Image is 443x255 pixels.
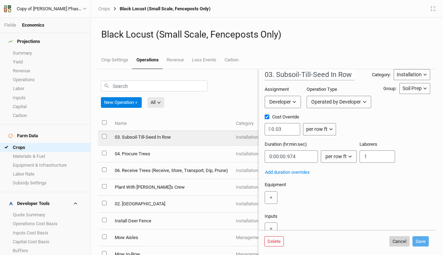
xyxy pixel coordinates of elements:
[307,86,337,93] label: Operation Type
[265,96,301,108] button: Developer
[110,146,232,162] td: 04. Procure Trees
[17,5,83,12] div: Copy of [PERSON_NAME] Phase 1 (ACTIVE 2024)
[110,179,232,196] td: Plant With [PERSON_NAME]'s Crew
[9,39,40,44] div: Projections
[265,86,289,93] label: Assignment
[163,51,188,68] a: Revenue
[232,146,285,162] td: Installation
[9,201,50,206] div: Developer Tools
[101,29,433,40] h1: Black Locust (Small Scale, Fenceposts Only)
[265,213,277,220] label: Inputs
[147,97,164,108] button: All
[110,162,232,179] td: 06. Receive Trees (Receive, Store, Transport, Dip, Prune)
[303,123,336,135] button: per row ft
[383,85,396,92] div: Group:
[265,150,318,163] input: 12:34:56
[102,167,107,172] input: select this item
[102,134,107,139] input: select this item
[4,5,87,13] button: Copy of [PERSON_NAME] Phase 1 (ACTIVE 2024)
[188,51,220,68] a: Loss Events
[110,6,211,12] div: Black Locust (Small Scale, Fenceposts Only)
[311,98,361,106] div: Operated by Developer
[102,120,107,125] input: select all items
[232,162,285,179] td: Installation
[306,126,328,133] div: per row ft
[22,22,44,28] div: Economics
[101,81,207,92] input: Search
[360,141,377,148] label: Laborers
[4,196,86,211] h4: Developer Tools
[265,191,277,204] button: ＋
[269,98,291,106] div: Developer
[232,116,285,132] th: Category
[9,133,38,139] div: Farm Data
[325,153,347,160] div: per row ft
[102,201,107,205] input: select this item
[102,234,107,239] input: select this item
[232,213,285,229] td: Installation
[110,229,232,246] td: Mow Aisles
[397,71,422,78] div: Installation
[98,6,110,12] a: Crops
[307,96,371,108] button: Operated by Developer
[265,141,307,148] label: Duration (hr:min:sec)
[221,51,243,68] a: Carbon
[265,168,310,176] button: Add duration overrides
[101,97,142,108] button: New Operation＋
[265,69,355,81] input: Operation name
[102,151,107,155] input: select this item
[321,150,357,163] button: per row ft
[232,129,285,146] td: Installation
[97,51,132,68] a: Crop Settings
[268,126,271,132] label: $
[110,213,232,229] td: Install Deer Fence
[102,218,107,222] input: select this item
[265,115,269,119] input: Cost Override
[403,85,422,92] div: Soil Prep
[110,196,232,212] td: 02. [GEOGRAPHIC_DATA]
[399,83,430,94] button: Soil Prep
[151,99,156,106] div: All
[232,229,285,246] td: Management
[394,69,430,80] button: Installation
[265,114,336,120] label: Cost Override
[372,72,391,78] div: Category:
[132,51,162,69] a: Operations
[4,22,16,28] a: Fields
[232,196,285,212] td: Installation
[110,116,232,132] th: Name
[265,182,286,188] label: Equipment
[110,129,232,146] td: 03. Subsoil-Till-Seed In Row
[17,5,83,12] div: Copy of Corbin Hill Phase 1 (ACTIVE 2024)
[232,179,285,196] td: Installation
[265,222,277,235] button: ＋
[102,184,107,189] input: select this item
